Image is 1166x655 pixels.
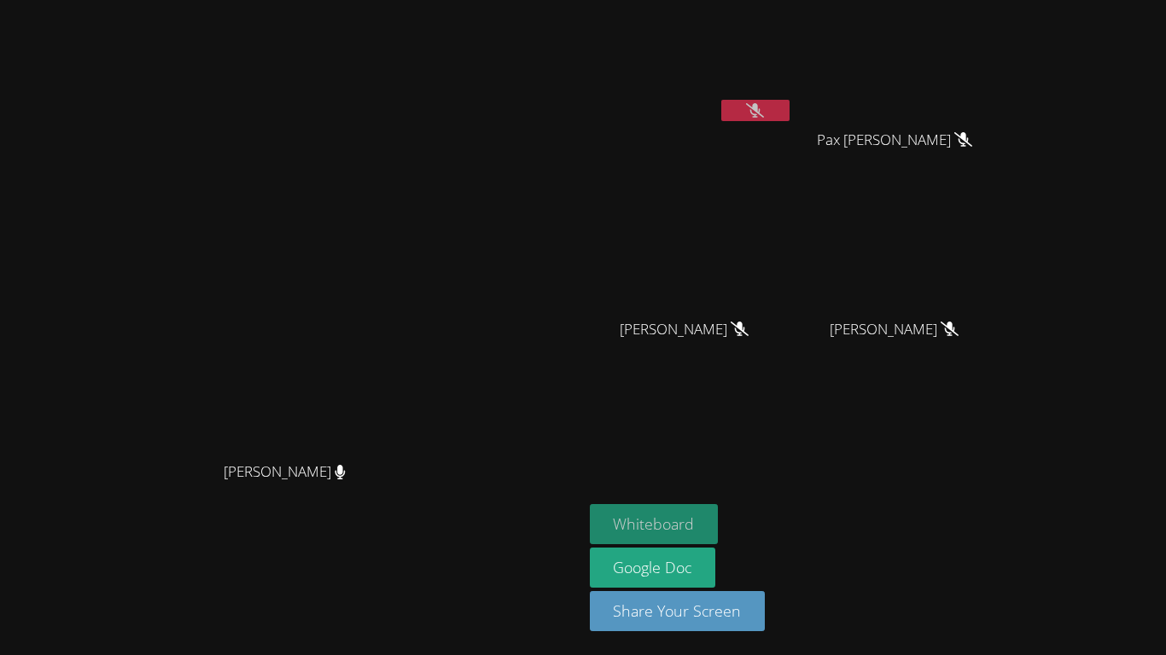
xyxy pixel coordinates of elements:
[590,548,716,588] a: Google Doc
[620,317,749,342] span: [PERSON_NAME]
[590,504,719,544] button: Whiteboard
[817,128,972,153] span: Pax [PERSON_NAME]
[830,317,959,342] span: [PERSON_NAME]
[224,460,346,484] span: [PERSON_NAME]
[590,591,766,631] button: Share Your Screen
